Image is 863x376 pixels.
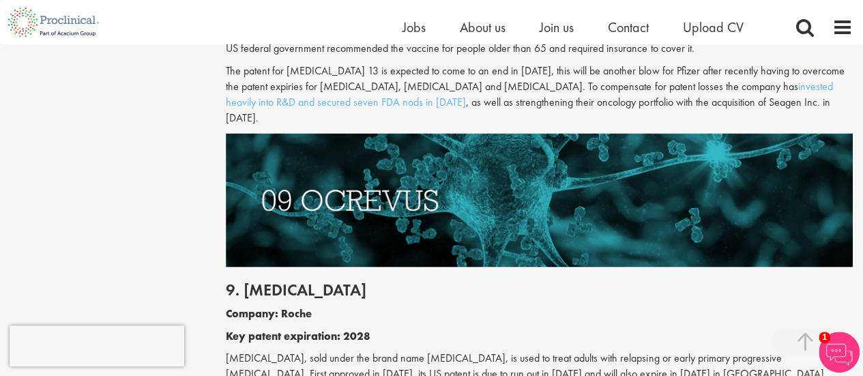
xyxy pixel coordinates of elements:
a: Contact [608,18,649,36]
iframe: reCAPTCHA [10,326,184,366]
a: Jobs [403,18,426,36]
a: invested heavily into R&D and secured seven FDA nods in [DATE] [226,79,832,109]
h2: 9. [MEDICAL_DATA] [226,280,853,298]
img: Drugs with patents due to expire Ocrevus [226,133,853,267]
span: 1 [819,332,830,343]
img: Chatbot [819,332,860,373]
b: Key patent expiration: 2028 [226,328,370,343]
a: About us [460,18,506,36]
b: Company: Roche [226,306,312,320]
a: Join us [540,18,574,36]
p: The patent for [MEDICAL_DATA] 13 is expected to come to an end in [DATE], this will be another bl... [226,63,853,126]
a: Upload CV [683,18,744,36]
